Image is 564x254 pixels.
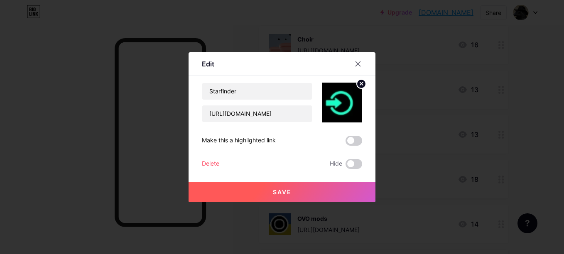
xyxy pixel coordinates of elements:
[189,182,375,202] button: Save
[202,136,276,146] div: Make this a highlighted link
[202,159,219,169] div: Delete
[202,59,214,69] div: Edit
[202,105,312,122] input: URL
[202,83,312,100] input: Title
[273,188,292,195] span: Save
[330,159,342,169] span: Hide
[322,83,362,122] img: link_thumbnail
